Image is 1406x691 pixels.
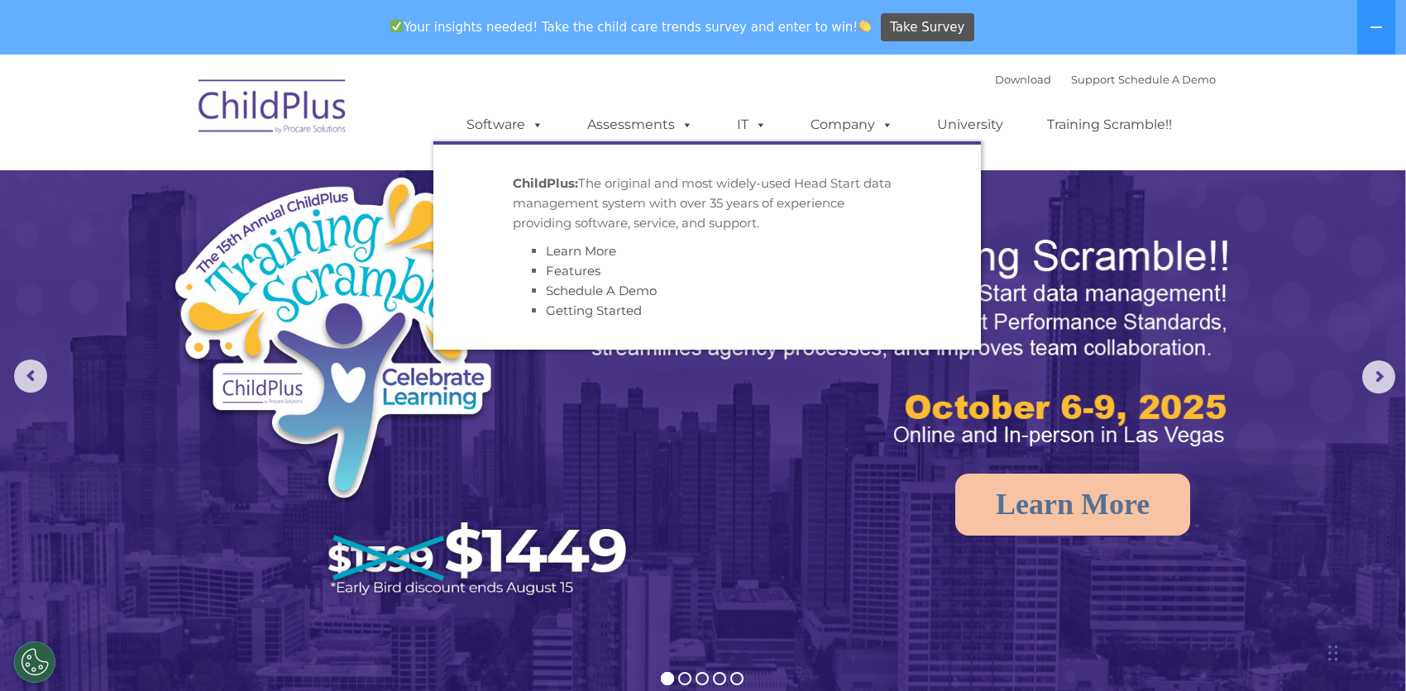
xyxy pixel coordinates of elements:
a: Take Survey [881,13,974,42]
a: Assessments [571,108,710,141]
a: Software [450,108,560,141]
span: Phone number [230,177,300,189]
font: | [995,73,1216,86]
a: Learn More [955,474,1190,536]
a: Schedule A Demo [546,283,657,298]
a: Features [546,263,600,279]
a: Download [995,73,1051,86]
img: 👏 [858,20,871,32]
p: The original and most widely-used Head Start data management system with over 35 years of experie... [513,174,901,233]
a: Schedule A Demo [1118,73,1216,86]
a: Learn More [546,243,616,259]
a: Getting Started [546,303,642,318]
iframe: Chat Widget [1136,512,1406,691]
button: Cookies Settings [14,641,55,683]
a: Support [1071,73,1115,86]
span: Take Survey [890,13,964,42]
a: Company [794,108,910,141]
span: Your insights needed! Take the child care trends survey and enter to win! [383,11,878,43]
img: ✅ [390,20,403,32]
a: IT [720,108,783,141]
div: Drag [1328,628,1338,678]
a: University [921,108,1020,141]
span: Last name [230,109,280,122]
strong: ChildPlus: [513,175,578,191]
img: ChildPlus by Procare Solutions [190,68,356,150]
a: Training Scramble!! [1031,108,1188,141]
